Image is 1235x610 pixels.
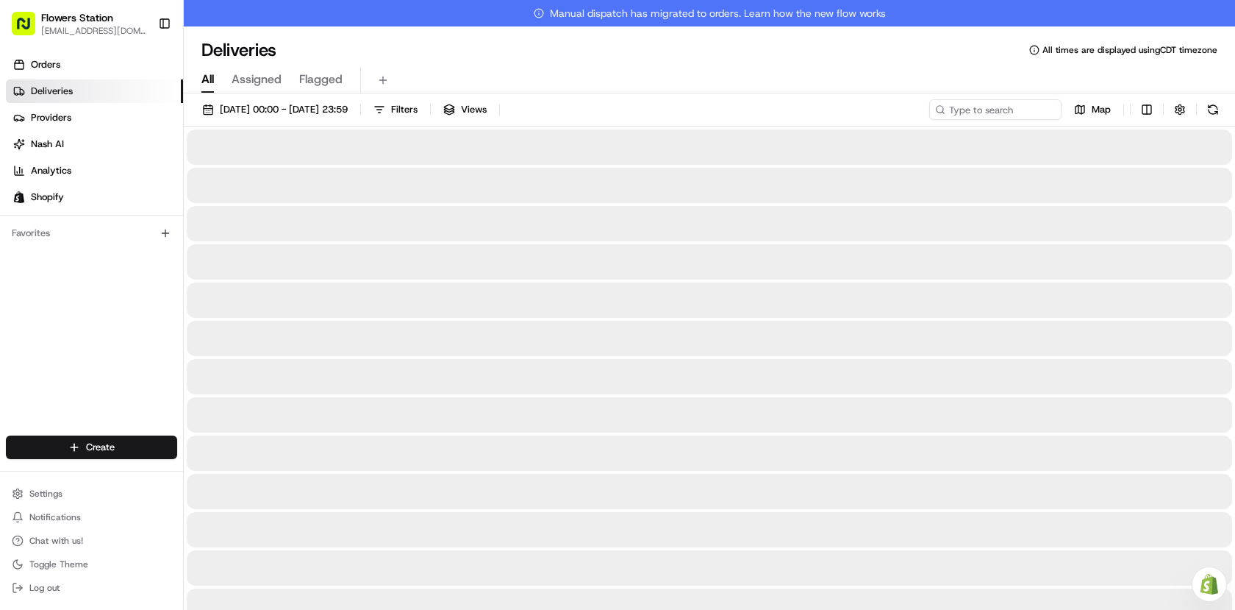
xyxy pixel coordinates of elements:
span: All [201,71,214,88]
span: Toggle Theme [29,558,88,570]
button: [EMAIL_ADDRESS][DOMAIN_NAME] [41,25,146,37]
span: Deliveries [31,85,73,98]
div: Favorites [6,221,177,245]
button: Flowers Station[EMAIL_ADDRESS][DOMAIN_NAME] [6,6,152,41]
h1: Deliveries [201,38,276,62]
span: Map [1092,103,1111,116]
span: Shopify [31,191,64,204]
span: Providers [31,111,71,124]
span: Settings [29,488,62,500]
span: Orders [31,58,60,71]
button: Toggle Theme [6,554,177,575]
span: Nash AI [31,138,64,151]
button: Settings [6,483,177,504]
input: Type to search [929,99,1062,120]
span: Notifications [29,511,81,523]
button: Views [437,99,493,120]
button: Chat with us! [6,531,177,551]
button: Filters [367,99,424,120]
span: Views [461,103,487,116]
span: Assigned [232,71,282,88]
span: Create [86,441,115,454]
span: All times are displayed using CDT timezone [1042,44,1217,56]
a: Providers [6,106,183,130]
span: Flagged [299,71,343,88]
button: Map [1067,99,1117,120]
span: Chat with us! [29,535,83,547]
span: Analytics [31,164,71,177]
span: [DATE] 00:00 - [DATE] 23:59 [220,103,348,116]
span: Log out [29,582,60,594]
span: Filters [391,103,418,116]
a: Nash AI [6,132,183,156]
a: Analytics [6,159,183,182]
a: Shopify [6,185,183,209]
button: Refresh [1203,99,1223,120]
button: Create [6,436,177,459]
button: Log out [6,578,177,598]
a: Deliveries [6,79,183,103]
span: Manual dispatch has migrated to orders. Learn how the new flow works [534,6,886,21]
button: Notifications [6,507,177,528]
a: Orders [6,53,183,77]
button: [DATE] 00:00 - [DATE] 23:59 [196,99,354,120]
img: Shopify logo [13,191,25,203]
button: Flowers Station [41,10,113,25]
